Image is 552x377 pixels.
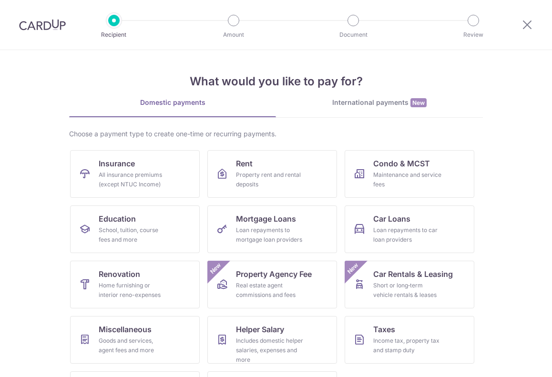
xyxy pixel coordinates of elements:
[69,73,483,90] h4: What would you like to pay for?
[373,268,453,280] span: Car Rentals & Leasing
[79,30,149,40] p: Recipient
[236,268,312,280] span: Property Agency Fee
[438,30,509,40] p: Review
[373,213,410,224] span: Car Loans
[276,98,483,108] div: International payments
[236,336,305,365] div: Includes domestic helper salaries, expenses and more
[236,213,296,224] span: Mortgage Loans
[345,316,474,364] a: TaxesIncome tax, property tax and stamp duty
[208,261,224,276] span: New
[70,316,200,364] a: MiscellaneousGoods and services, agent fees and more
[99,268,140,280] span: Renovation
[99,281,167,300] div: Home furnishing or interior reno-expenses
[345,150,474,198] a: Condo & MCSTMaintenance and service fees
[19,19,66,31] img: CardUp
[410,98,427,107] span: New
[99,225,167,245] div: School, tuition, course fees and more
[373,170,442,189] div: Maintenance and service fees
[99,324,152,335] span: Miscellaneous
[69,129,483,139] div: Choose a payment type to create one-time or recurring payments.
[373,281,442,300] div: Short or long‑term vehicle rentals & leases
[373,336,442,355] div: Income tax, property tax and stamp duty
[70,205,200,253] a: EducationSchool, tuition, course fees and more
[345,205,474,253] a: Car LoansLoan repayments to car loan providers
[198,30,269,40] p: Amount
[373,158,430,169] span: Condo & MCST
[373,324,395,335] span: Taxes
[70,150,200,198] a: InsuranceAll insurance premiums (except NTUC Income)
[236,158,253,169] span: Rent
[345,261,361,276] span: New
[236,324,284,335] span: Helper Salary
[99,170,167,189] div: All insurance premiums (except NTUC Income)
[99,336,167,355] div: Goods and services, agent fees and more
[69,98,276,107] div: Domestic payments
[236,281,305,300] div: Real estate agent commissions and fees
[99,213,136,224] span: Education
[373,225,442,245] div: Loan repayments to car loan providers
[236,225,305,245] div: Loan repayments to mortgage loan providers
[207,150,337,198] a: RentProperty rent and rental deposits
[207,205,337,253] a: Mortgage LoansLoan repayments to mortgage loan providers
[70,261,200,308] a: RenovationHome furnishing or interior reno-expenses
[236,170,305,189] div: Property rent and rental deposits
[207,316,337,364] a: Helper SalaryIncludes domestic helper salaries, expenses and more
[345,261,474,308] a: Car Rentals & LeasingShort or long‑term vehicle rentals & leasesNew
[207,261,337,308] a: Property Agency FeeReal estate agent commissions and feesNew
[99,158,135,169] span: Insurance
[318,30,388,40] p: Document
